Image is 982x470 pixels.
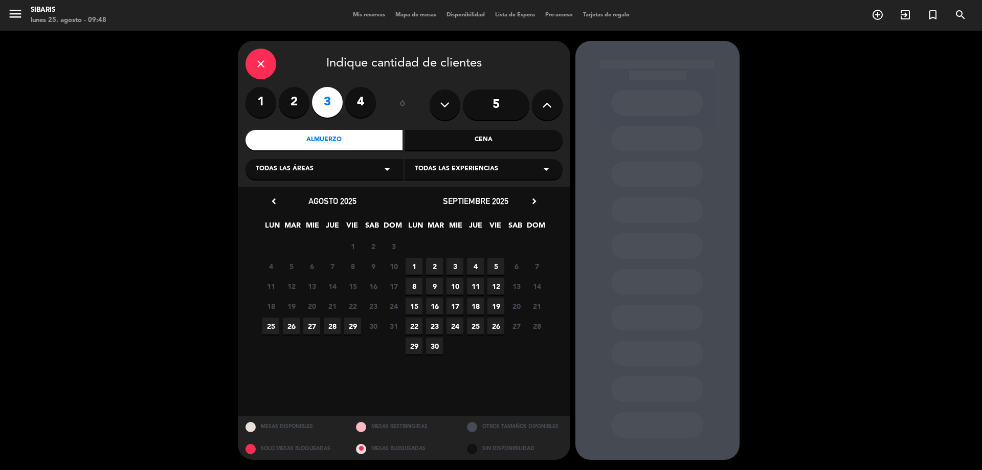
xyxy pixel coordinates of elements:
[345,87,376,118] label: 4
[365,318,382,334] span: 30
[384,219,400,236] span: DOM
[406,318,422,334] span: 22
[264,219,281,236] span: LUN
[262,298,279,315] span: 18
[256,164,314,174] span: Todas las áreas
[283,298,300,315] span: 19
[269,196,279,207] i: chevron_left
[348,416,459,438] div: MESAS RESTRINGIDAS
[255,58,267,70] i: close
[348,438,459,460] div: MESAS BLOQUEADAS
[426,298,443,315] span: 16
[303,298,320,315] span: 20
[441,12,490,18] span: Disponibilidad
[528,258,545,275] span: 7
[487,298,504,315] span: 19
[406,298,422,315] span: 15
[487,258,504,275] span: 5
[284,219,301,236] span: MAR
[528,278,545,295] span: 14
[578,12,635,18] span: Tarjetas de regalo
[365,298,382,315] span: 23
[245,87,276,118] label: 1
[528,318,545,334] span: 28
[324,258,341,275] span: 7
[385,298,402,315] span: 24
[238,438,349,460] div: SOLO MESAS BLOQUEADAS
[459,416,570,438] div: OTROS TAMAÑOS DIPONIBLES
[385,318,402,334] span: 31
[304,219,321,236] span: MIE
[467,318,484,334] span: 25
[508,258,525,275] span: 6
[467,219,484,236] span: JUE
[872,9,884,21] i: add_circle_outline
[344,219,361,236] span: VIE
[283,258,300,275] span: 5
[954,9,967,21] i: search
[8,6,23,25] button: menu
[540,163,552,175] i: arrow_drop_down
[324,318,341,334] span: 28
[487,318,504,334] span: 26
[312,87,343,118] label: 3
[426,338,443,354] span: 30
[283,278,300,295] span: 12
[447,258,463,275] span: 3
[405,130,563,150] div: Cena
[344,298,361,315] span: 22
[31,15,106,26] div: lunes 25. agosto - 09:48
[508,318,525,334] span: 27
[365,278,382,295] span: 16
[385,238,402,255] span: 3
[443,196,508,206] span: septiembre 2025
[303,318,320,334] span: 27
[344,258,361,275] span: 8
[385,278,402,295] span: 17
[487,278,504,295] span: 12
[348,12,390,18] span: Mis reservas
[508,298,525,315] span: 20
[467,258,484,275] span: 4
[365,238,382,255] span: 2
[459,438,570,460] div: SIN DISPONIBILIDAD
[279,87,309,118] label: 2
[427,219,444,236] span: MAR
[31,5,106,15] div: sibaris
[262,318,279,334] span: 25
[415,164,498,174] span: Todas las experiencias
[8,6,23,21] i: menu
[407,219,424,236] span: LUN
[490,12,540,18] span: Lista de Espera
[238,416,349,438] div: MESAS DISPONIBLES
[303,278,320,295] span: 13
[344,278,361,295] span: 15
[386,87,419,123] div: ó
[406,278,422,295] span: 8
[467,298,484,315] span: 18
[406,258,422,275] span: 1
[927,9,939,21] i: turned_in_not
[381,163,393,175] i: arrow_drop_down
[245,130,403,150] div: Almuerzo
[324,278,341,295] span: 14
[262,278,279,295] span: 11
[344,238,361,255] span: 1
[344,318,361,334] span: 29
[487,219,504,236] span: VIE
[365,258,382,275] span: 9
[426,258,443,275] span: 2
[245,49,563,79] div: Indique cantidad de clientes
[529,196,540,207] i: chevron_right
[283,318,300,334] span: 26
[303,258,320,275] span: 6
[390,12,441,18] span: Mapa de mesas
[406,338,422,354] span: 29
[262,258,279,275] span: 4
[308,196,356,206] span: agosto 2025
[447,318,463,334] span: 24
[467,278,484,295] span: 11
[508,278,525,295] span: 13
[364,219,381,236] span: SAB
[528,298,545,315] span: 21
